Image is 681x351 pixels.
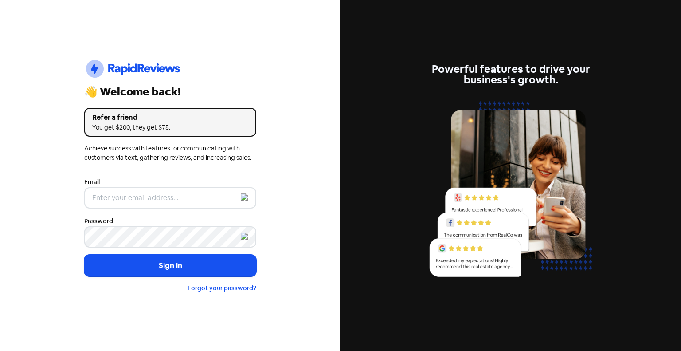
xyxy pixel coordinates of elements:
div: Powerful features to drive your business's growth. [425,64,597,85]
a: Forgot your password? [188,284,256,292]
img: reviews [425,96,597,287]
label: Email [84,177,100,187]
label: Password [84,217,113,226]
div: You get $200, they get $75. [92,123,248,132]
div: 👋 Welcome back! [84,87,256,97]
div: Achieve success with features for communicating with customers via text, gathering reviews, and i... [84,144,256,162]
div: Refer a friend [92,112,248,123]
button: Sign in [84,255,256,277]
img: npw-badge-icon-locked.svg [240,232,250,242]
img: npw-badge-icon-locked.svg [240,193,250,203]
input: Enter your email address... [84,187,256,209]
